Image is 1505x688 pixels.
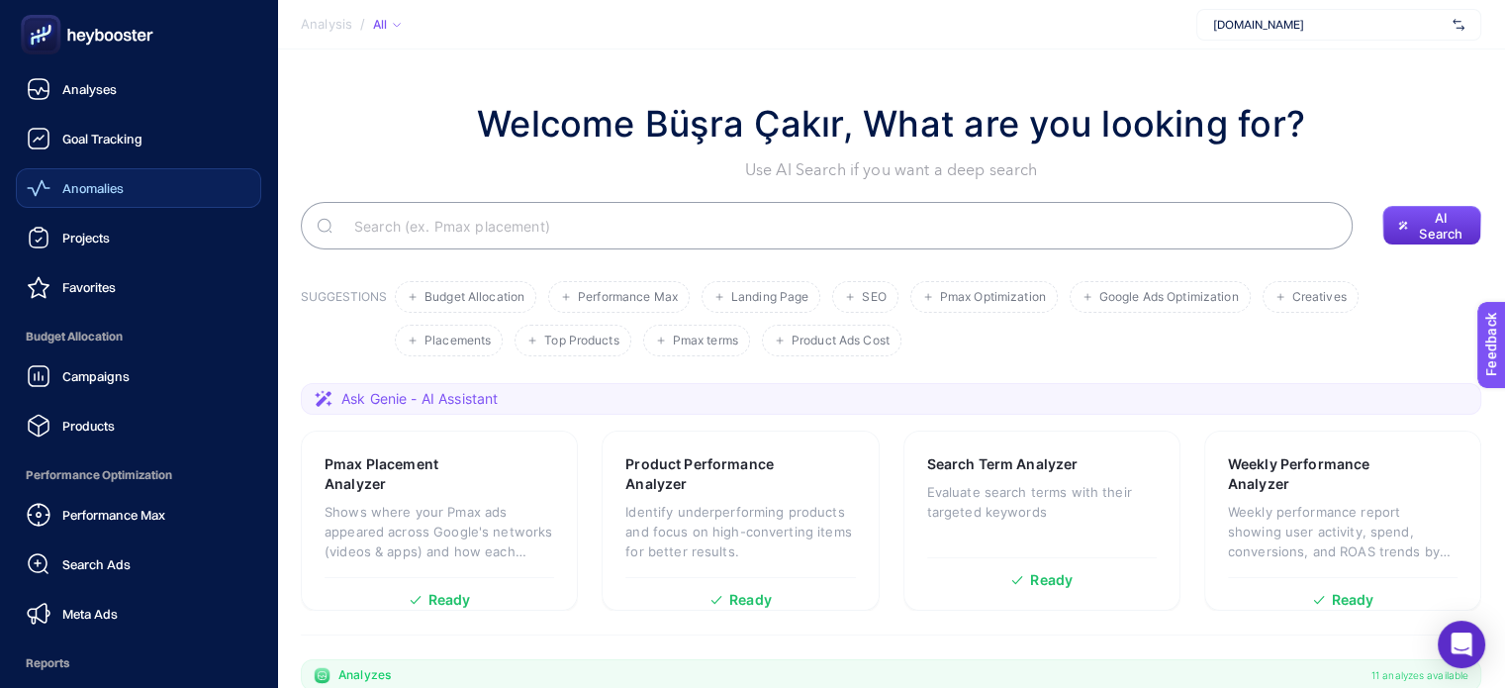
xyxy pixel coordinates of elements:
span: Performance Max [62,507,165,523]
h3: Product Performance Analyzer [625,454,795,494]
span: Pmax terms [673,334,738,348]
a: Products [16,406,261,445]
span: Analysis [301,17,352,33]
a: Search Term AnalyzerEvaluate search terms with their targeted keywordsReady [903,431,1180,611]
a: Analyses [16,69,261,109]
span: Campaigns [62,368,130,384]
span: Budget Allocation [16,317,261,356]
a: Search Ads [16,544,261,584]
div: All [373,17,401,33]
span: Placements [424,334,491,348]
h3: Search Term Analyzer [927,454,1079,474]
span: Goal Tracking [62,131,142,147]
input: Search [338,198,1337,253]
a: Projects [16,218,261,257]
h3: SUGGESTIONS [301,289,387,356]
span: Feedback [12,6,75,22]
span: Analyses [62,81,117,97]
span: Analyzes [338,667,391,683]
span: AI Search [1416,210,1465,242]
span: Projects [62,230,110,246]
span: Products [62,418,115,434]
span: 11 analyzes available [1371,667,1468,683]
a: Goal Tracking [16,119,261,158]
img: svg%3e [1453,15,1464,35]
a: Product Performance AnalyzerIdentify underperforming products and focus on high-converting items ... [602,431,879,611]
button: AI Search [1382,206,1481,246]
a: Anomalies [16,168,261,208]
p: Shows where your Pmax ads appeared across Google's networks (videos & apps) and how each placemen... [325,502,554,561]
span: Ready [428,593,471,607]
span: Ask Genie - AI Assistant [341,389,498,409]
span: Reports [16,643,261,683]
p: Weekly performance report showing user activity, spend, conversions, and ROAS trends by week. [1228,502,1458,561]
a: Meta Ads [16,594,261,634]
span: / [360,16,365,32]
span: Ready [1332,593,1374,607]
span: Meta Ads [62,606,118,622]
span: Performance Max [578,290,678,305]
span: Landing Page [731,290,808,305]
div: Open Intercom Messenger [1438,621,1485,668]
span: Ready [729,593,772,607]
a: Favorites [16,267,261,307]
span: Top Products [544,334,618,348]
span: Ready [1030,573,1073,587]
a: Performance Max [16,495,261,535]
p: Evaluate search terms with their targeted keywords [927,482,1157,522]
span: Pmax Optimization [940,290,1046,305]
h1: Welcome Büşra Çakır, What are you looking for? [477,97,1305,150]
span: Budget Allocation [424,290,524,305]
span: Favorites [62,279,116,295]
span: Search Ads [62,556,131,572]
p: Identify underperforming products and focus on high-converting items for better results. [625,502,855,561]
span: SEO [862,290,886,305]
span: Google Ads Optimization [1099,290,1239,305]
a: Pmax Placement AnalyzerShows where your Pmax ads appeared across Google's networks (videos & apps... [301,431,578,611]
span: [DOMAIN_NAME] [1213,17,1445,33]
span: Creatives [1292,290,1347,305]
h3: Weekly Performance Analyzer [1228,454,1397,494]
a: Campaigns [16,356,261,396]
h3: Pmax Placement Analyzer [325,454,492,494]
span: Performance Optimization [16,455,261,495]
p: Use AI Search if you want a deep search [477,158,1305,182]
a: Weekly Performance AnalyzerWeekly performance report showing user activity, spend, conversions, a... [1204,431,1481,611]
span: Anomalies [62,180,124,196]
span: Product Ads Cost [792,334,890,348]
